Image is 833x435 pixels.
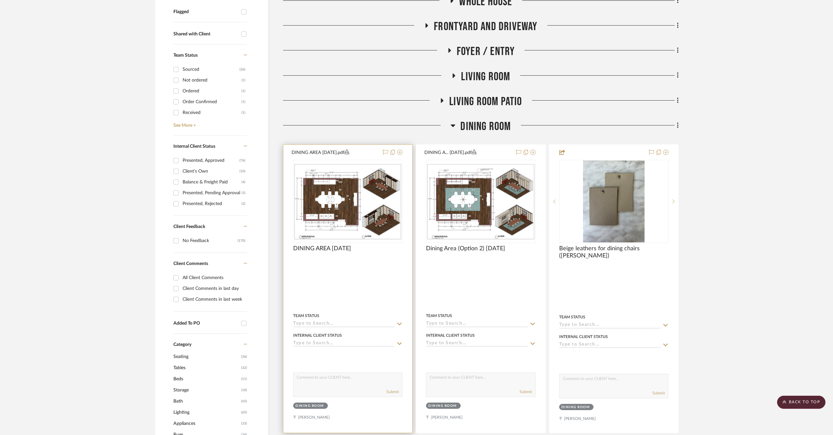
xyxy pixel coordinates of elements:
div: Internal Client Status [559,334,608,340]
div: Received [183,107,241,118]
input: Type to Search… [293,341,395,347]
input: Type to Search… [426,321,527,327]
button: Submit [652,390,665,396]
div: (26) [239,64,245,75]
span: Beds [173,373,239,385]
span: Seating [173,351,239,362]
span: (36) [241,351,247,362]
div: Order Confirmed [183,97,241,107]
div: Shared with Client [173,31,238,37]
div: Flagged [173,9,238,15]
div: 0 [293,160,402,243]
span: Foyer / Entry [457,45,515,59]
span: Living room Patio [449,95,522,109]
span: Storage [173,385,239,396]
div: 0 [426,160,535,243]
div: (1) [241,107,245,118]
span: Client Comments [173,261,208,266]
button: DINING AREA [DATE].pdf [292,149,379,157]
div: (1) [241,86,245,96]
span: Bath [173,396,239,407]
scroll-to-top-button: BACK TO TOP [777,396,825,409]
div: Presented, Approved [183,155,239,166]
input: Type to Search… [293,321,395,327]
div: Balance & Freight Paid [183,177,241,187]
input: Type to Search… [559,342,661,348]
span: Living Room [461,70,510,84]
div: Client Comments in last week [183,294,245,305]
div: (76) [239,155,245,166]
div: Client Comments in last day [183,283,245,294]
div: All Client Comments [183,273,245,283]
div: Dining Room [295,404,324,408]
div: No Feedback [183,236,238,246]
div: Added To PO [173,321,238,326]
div: Team Status [293,313,319,319]
div: Client's Own [183,166,239,177]
button: Submit [520,389,532,395]
img: DINING AREA 9.27.25 [294,163,402,240]
span: Client Feedback [173,224,205,229]
div: Dining Room [428,404,457,408]
span: (32) [241,363,247,373]
div: (170) [238,236,245,246]
span: Dining Area (Option 2) [DATE] [426,245,505,252]
div: Ordered [183,86,241,96]
div: Presented, Pending Approval [183,188,241,198]
span: (33) [241,418,247,429]
span: Internal Client Status [173,144,215,149]
a: See More + [172,118,247,128]
div: (10) [239,166,245,177]
span: (65) [241,396,247,407]
span: Appliances [173,418,239,429]
img: Dining Area (Option 2) 9.24.25 [427,163,535,240]
div: (1) [241,75,245,85]
div: Team Status [426,313,452,319]
div: (1) [241,97,245,107]
span: Lighting [173,407,239,418]
div: (4) [241,177,245,187]
span: (65) [241,407,247,418]
div: Presented, Rejected [183,199,241,209]
input: Type to Search… [426,341,527,347]
div: (2) [241,199,245,209]
span: DINING AREA [DATE] [293,245,351,252]
div: (3) [241,188,245,198]
span: Tables [173,362,239,373]
span: (11) [241,374,247,384]
img: Beige leathers for dining chairs (Holly Hunt) [583,161,645,242]
button: Submit [386,389,399,395]
span: (10) [241,385,247,395]
span: Frontyard and Driveway [434,20,537,34]
div: Internal Client Status [426,332,475,338]
button: DINING A... [DATE].pdf [424,149,512,157]
span: Dining Room [460,120,511,134]
div: Sourced [183,64,239,75]
span: Category [173,342,191,348]
div: Not ordered [183,75,241,85]
span: Beige leathers for dining chairs ([PERSON_NAME]) [559,245,668,259]
div: Team Status [559,314,585,320]
div: Internal Client Status [293,332,342,338]
span: Team Status [173,53,198,58]
div: Dining Room [561,405,590,410]
input: Type to Search… [559,322,661,329]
